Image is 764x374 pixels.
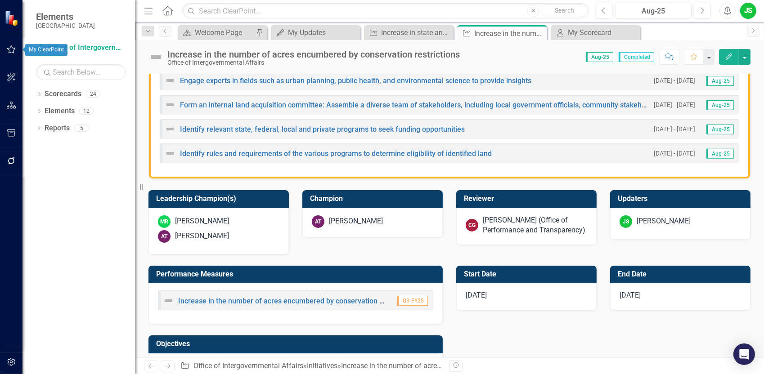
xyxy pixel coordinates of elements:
input: Search Below... [36,64,126,80]
img: Not Defined [165,75,175,86]
h3: Updaters [618,195,746,203]
h3: Leadership Champion(s) [156,195,284,203]
img: Not Defined [165,148,175,159]
a: Identify rules and requirements of the various programs to determine eligibility of identified land [180,149,492,158]
span: Aug-25 [706,100,734,110]
div: Office of Intergovernmental Affairs [167,59,460,66]
a: Office of Intergovernmental Affairs [36,43,126,53]
div: Increase in the number of acres encumbered by conservation restrictions [167,49,460,59]
div: Increase in the number of acres encumbered by conservation restrictions [474,28,545,39]
button: Aug-25 [615,3,692,19]
a: Increase in state and federal funding to maximize investment in local infrastructure [366,27,451,38]
div: CG [466,219,478,232]
div: Open Intercom Messenger [733,343,755,365]
small: [DATE] - [DATE] [654,76,695,85]
a: Elements [45,106,75,116]
div: 24 [86,90,100,98]
img: Not Defined [163,295,174,306]
h3: Objectives [156,340,438,348]
div: [PERSON_NAME] [329,216,383,227]
a: Office of Intergovernmental Affairs [193,361,303,370]
div: Welcome Page [195,27,254,38]
h3: Reviewer [464,195,592,203]
div: Increase in the number of acres encumbered by conservation restrictions [341,361,571,370]
div: 12 [79,107,94,115]
span: Completed [619,52,654,62]
small: [DATE] - [DATE] [654,125,695,134]
a: Identify relevant state, federal, local and private programs to seek funding opportunities [180,125,465,134]
div: [PERSON_NAME] (Office of Performance and Transparency) [483,215,587,236]
div: JS [620,215,632,228]
span: Elements [36,11,95,22]
a: My Scorecard [553,27,638,38]
span: Aug-25 [706,76,734,86]
img: ClearPoint Strategy [4,10,21,26]
input: Search ClearPoint... [182,3,589,19]
button: JS [740,3,756,19]
div: Increase in state and federal funding to maximize investment in local infrastructure [381,27,451,38]
img: Not Defined [165,124,175,134]
a: Initiatives [307,361,337,370]
a: Increase in the number of acres encumbered by conservation restrictions [178,297,416,305]
a: Welcome Page [180,27,254,38]
span: Search [555,7,574,14]
div: My ClearPoint [25,44,67,56]
div: Aug-25 [618,6,688,17]
img: Not Defined [148,50,163,64]
div: MR [158,215,171,228]
div: My Scorecard [568,27,638,38]
span: Aug-25 [706,149,734,159]
a: Engage experts in fields such as urban planning, public health, and environmental science to prov... [180,76,531,85]
div: AT [158,230,171,243]
span: [DATE] [466,291,487,299]
div: [PERSON_NAME] [175,216,229,227]
a: Reports [45,123,70,134]
h3: Champion [310,195,438,203]
h3: Start Date [464,270,592,278]
div: » » [180,361,443,371]
div: AT [312,215,324,228]
div: [PERSON_NAME] [175,231,229,241]
span: Aug-25 [586,52,613,62]
span: Q3-FY25 [397,296,428,306]
div: [PERSON_NAME] [637,216,691,227]
small: [DATE] - [DATE] [654,149,695,158]
span: [DATE] [620,291,641,299]
img: Not Defined [165,99,175,110]
small: [DATE] - [DATE] [654,101,695,109]
small: [GEOGRAPHIC_DATA] [36,22,95,29]
a: Scorecards [45,89,81,99]
button: Search [542,4,587,17]
h3: End Date [618,270,746,278]
a: My Updates [273,27,358,38]
div: 5 [74,124,89,132]
span: Aug-25 [706,125,734,134]
h3: Performance Measures [156,270,438,278]
div: My Updates [288,27,358,38]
